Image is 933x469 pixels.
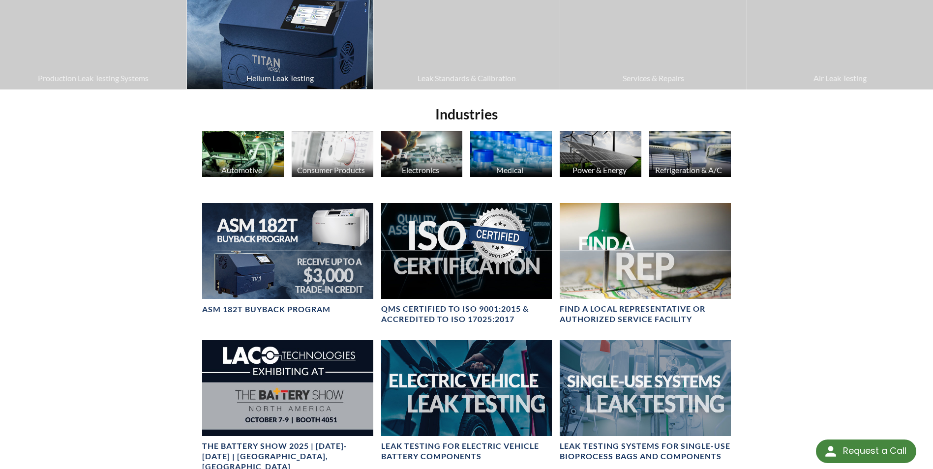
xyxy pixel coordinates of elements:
h2: Industries [198,105,734,123]
div: Power & Energy [558,165,640,175]
div: Refrigeration & A/C [648,165,730,175]
img: Consumer Products image [292,131,373,177]
a: Consumer Products Consumer Products image [292,131,373,179]
a: Refrigeration & A/C HVAC Products image [649,131,731,179]
span: Production Leak Testing Systems [5,72,181,85]
h4: FIND A LOCAL REPRESENTATIVE OR AUTHORIZED SERVICE FACILITY [560,304,730,324]
a: Find A Rep headerFIND A LOCAL REPRESENTATIVE OR AUTHORIZED SERVICE FACILITY [560,203,730,324]
a: Power & Energy Solar Panels image [560,131,641,179]
span: Services & Repairs [565,72,741,85]
div: Electronics [380,165,462,175]
a: Header for ISO CertificationQMS CERTIFIED to ISO 9001:2015 & Accredited to ISO 17025:2017 [381,203,552,324]
img: Automotive Industry image [202,131,284,177]
h4: QMS CERTIFIED to ISO 9001:2015 & Accredited to ISO 17025:2017 [381,304,552,324]
div: Request a Call [843,440,906,462]
a: Electronics Electronics image [381,131,463,179]
img: Medicine Bottle image [470,131,552,177]
a: Medical Medicine Bottle image [470,131,552,179]
div: Medical [469,165,551,175]
h4: Leak Testing for Electric Vehicle Battery Components [381,441,552,462]
img: Electronics image [381,131,463,177]
h4: Leak Testing Systems for Single-Use Bioprocess Bags and Components [560,441,730,462]
div: Automotive [201,165,283,175]
div: Consumer Products [290,165,372,175]
h4: ASM 182T Buyback Program [202,304,331,315]
span: Helium Leak Testing [192,72,368,85]
span: Air Leak Testing [752,72,928,85]
a: Automotive Automotive Industry image [202,131,284,179]
img: Solar Panels image [560,131,641,177]
a: Single-Use Systems BannerLeak Testing Systems for Single-Use Bioprocess Bags and Components [560,340,730,462]
img: round button [823,443,839,459]
span: Leak Standards & Calibration [379,72,555,85]
img: HVAC Products image [649,131,731,177]
a: ASM 182T Buyback Program BannerASM 182T Buyback Program [202,203,373,315]
div: Request a Call [816,440,916,463]
a: Electric Vehicle Leak Testing BannerLeak Testing for Electric Vehicle Battery Components [381,340,552,462]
